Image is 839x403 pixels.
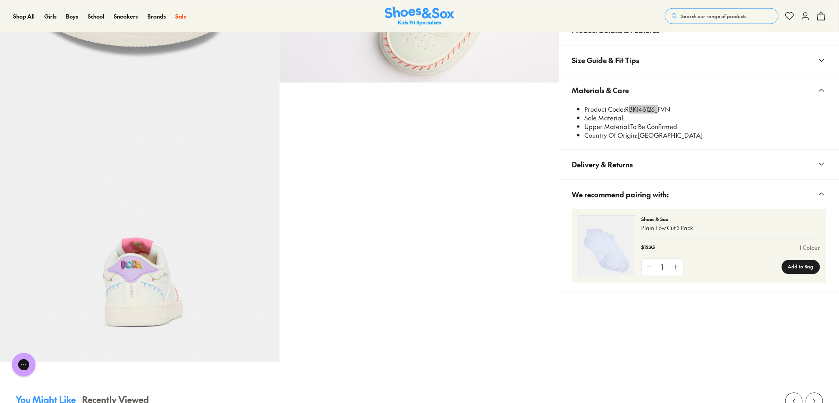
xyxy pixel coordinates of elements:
[585,131,638,139] span: Country Of Origin:
[642,244,655,252] p: $12.95
[66,12,78,21] a: Boys
[642,216,820,223] p: Shoes & Sox
[114,12,138,20] span: Sneakers
[585,105,625,113] span: Product Code:
[559,150,839,179] button: Delivery & Returns
[88,12,104,20] span: School
[585,113,625,122] span: Sole Material:
[88,12,104,21] a: School
[147,12,166,20] span: Brands
[585,131,826,140] li: [GEOGRAPHIC_DATA]
[44,12,56,21] a: Girls
[681,13,746,20] span: Search our range of products
[585,105,826,114] li: RBK146126_FVN
[572,153,633,176] span: Delivery & Returns
[572,49,640,72] span: Size Guide & Fit Tips
[66,12,78,20] span: Boys
[559,75,839,105] button: Materials & Care
[385,7,454,26] a: Shoes & Sox
[8,350,39,379] iframe: Gorgias live chat messenger
[44,12,56,20] span: Girls
[572,79,629,102] span: Materials & Care
[114,12,138,21] a: Sneakers
[665,8,779,24] button: Search our range of products
[13,12,35,21] a: Shop All
[385,7,454,26] img: SNS_Logo_Responsive.svg
[800,244,820,252] a: 1 Colour
[572,183,669,206] span: We recommend pairing with:
[642,224,820,232] p: Plain Low Cut 3 Pack
[147,12,166,21] a: Brands
[13,12,35,20] span: Shop All
[782,260,820,274] button: Add to Bag
[578,216,635,276] img: 4-356389_1
[559,180,839,209] button: We recommend pairing with:
[175,12,187,21] a: Sale
[559,45,839,75] button: Size Guide & Fit Tips
[656,259,669,276] div: 1
[175,12,187,20] span: Sale
[585,122,631,131] span: Upper Material:
[585,122,826,131] li: To Be Confirmed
